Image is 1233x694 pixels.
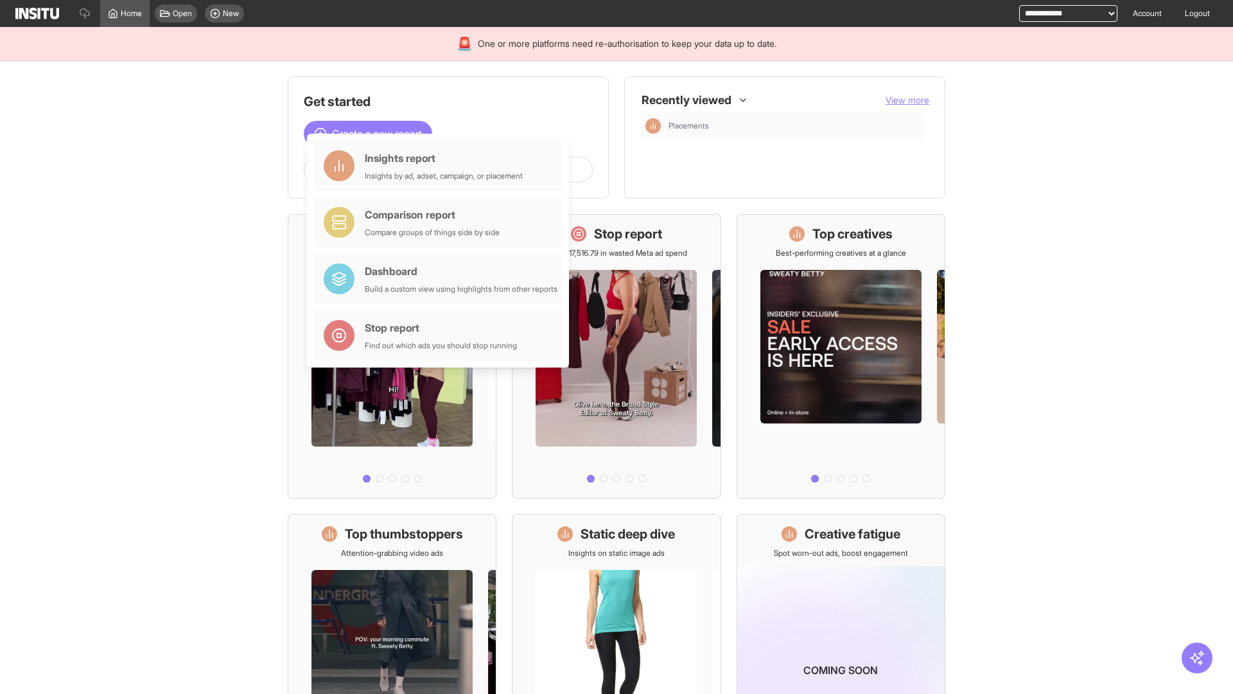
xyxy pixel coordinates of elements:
span: View more [886,94,929,105]
h1: Get started [304,93,593,111]
div: Comparison report [365,207,500,222]
h1: Stop report [594,225,662,243]
span: Open [173,8,192,19]
div: Compare groups of things side by side [365,227,500,238]
a: Stop reportSave £17,516.79 in wasted Meta ad spend [512,214,721,499]
span: Placements [669,121,709,131]
button: Create a new report [304,121,432,147]
div: Insights by ad, adset, campaign, or placement [365,171,523,181]
h1: Top thumbstoppers [345,525,463,543]
span: Home [121,8,142,19]
div: Dashboard [365,263,557,279]
p: Save £17,516.79 in wasted Meta ad spend [546,248,687,258]
h1: Static deep dive [581,525,675,543]
img: Logo [15,8,59,19]
div: Insights report [365,150,523,166]
button: View more [886,94,929,107]
div: 🚨 [457,35,473,53]
div: Find out which ads you should stop running [365,341,517,351]
a: Top creativesBest-performing creatives at a glance [737,214,945,499]
h1: Top creatives [812,225,893,243]
span: New [223,8,239,19]
div: Stop report [365,320,517,335]
a: What's live nowSee all active ads instantly [288,214,496,499]
p: Insights on static image ads [568,548,665,558]
div: Insights [645,118,661,134]
p: Best-performing creatives at a glance [776,248,906,258]
span: Create a new report [332,126,422,141]
p: Attention-grabbing video ads [341,548,443,558]
span: Placements [669,121,919,131]
span: One or more platforms need re-authorisation to keep your data up to date. [478,37,776,50]
div: Build a custom view using highlights from other reports [365,284,557,294]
